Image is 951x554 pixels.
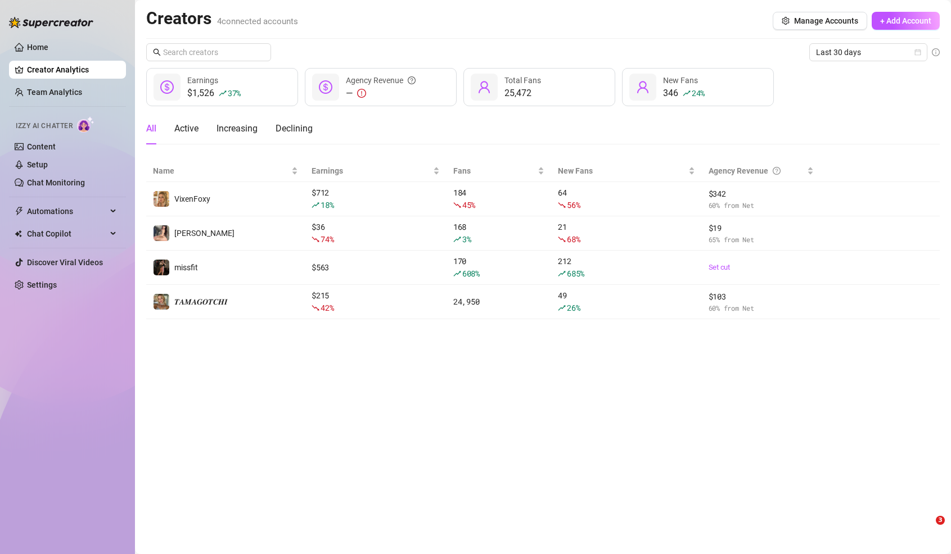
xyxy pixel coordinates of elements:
span: Automations [27,202,107,220]
img: 𝑻𝑨𝑴𝑨𝑮𝑶𝑻𝑪𝑯𝑰 [154,294,169,310]
a: Home [27,43,48,52]
span: fall [312,235,319,243]
span: 68 % [567,234,580,244]
span: 26 % [567,302,580,313]
span: rise [453,235,461,243]
span: 608 % [462,268,480,279]
button: Manage Accounts [773,12,867,30]
th: Earnings [305,160,447,182]
span: New Fans [558,165,686,177]
span: $ 342 [709,188,814,200]
a: Discover Viral Videos [27,258,103,267]
div: $ 36 [312,221,440,246]
a: Chat Monitoring [27,178,85,187]
span: thunderbolt [15,207,24,216]
div: — [346,87,416,100]
span: Total Fans [504,76,541,85]
span: 685 % [567,268,584,279]
div: 346 [663,87,705,100]
div: 170 [453,255,544,280]
th: Name [146,160,305,182]
span: + Add Account [880,16,931,25]
span: Last 30 days [816,44,921,61]
span: 74 % [321,234,333,244]
th: New Fans [551,160,702,182]
span: fall [312,304,319,312]
span: New Fans [663,76,698,85]
span: info-circle [932,48,940,56]
span: Izzy AI Chatter [16,121,73,131]
div: Agency Revenue [709,165,805,177]
a: Content [27,142,56,151]
span: VixenFoxy [174,194,210,203]
span: 60 % from Net [709,200,814,211]
a: Settings [27,280,57,289]
span: Earnings [312,165,431,177]
div: 21 [558,221,695,246]
span: Earnings [187,76,218,85]
span: $ 103 [709,290,814,303]
span: dollar-circle [319,80,332,94]
span: rise [558,304,566,312]
span: fall [558,201,566,209]
a: Creator Analytics [27,61,117,79]
span: 3 [936,516,945,525]
div: Agency Revenue [346,74,416,87]
span: 37 % [228,88,241,98]
iframe: Intercom live chat [913,516,940,543]
span: 3 % [462,234,471,244]
span: calendar [914,49,921,56]
span: rise [558,270,566,278]
span: question-circle [408,74,416,87]
span: user [636,80,650,94]
div: 25,472 [504,87,541,100]
div: $1,526 [187,87,241,100]
button: + Add Account [872,12,940,30]
span: fall [453,201,461,209]
div: 64 [558,187,695,211]
img: missfit [154,260,169,275]
a: Team Analytics [27,88,82,97]
span: Fans [453,165,535,177]
span: 18 % [321,199,333,210]
div: All [146,122,156,135]
span: Manage Accounts [794,16,858,25]
div: Active [174,122,199,135]
span: 42 % [321,302,333,313]
div: $ 563 [312,261,440,274]
a: Setup [27,160,48,169]
span: rise [312,201,319,209]
div: 168 [453,221,544,246]
img: Lana [154,225,169,241]
span: search [153,48,161,56]
span: $ 19 [709,222,814,234]
span: 4 connected accounts [217,16,298,26]
span: 45 % [462,199,475,210]
div: $ 215 [312,289,440,314]
h2: Creators [146,8,298,29]
span: 65 % from Net [709,234,814,245]
span: missfit [174,263,198,272]
span: question-circle [773,165,781,177]
input: Search creators [163,46,255,58]
span: dollar-circle [160,80,174,94]
span: user [477,80,491,94]
th: Fans [447,160,551,182]
span: 24 % [692,88,705,98]
span: [PERSON_NAME] [174,229,235,238]
span: fall [558,235,566,243]
img: AI Chatter [77,116,94,133]
span: rise [683,89,691,97]
div: 184 [453,187,544,211]
span: exclamation-circle [357,89,366,98]
div: 212 [558,255,695,280]
span: rise [453,270,461,278]
span: 60 % from Net [709,303,814,314]
div: $ 712 [312,187,440,211]
span: 𝑻𝑨𝑴𝑨𝑮𝑶𝑻𝑪𝑯𝑰 [174,297,228,306]
span: setting [782,17,790,25]
span: rise [219,89,227,97]
div: Increasing [217,122,258,135]
img: logo-BBDzfeDw.svg [9,17,93,28]
span: Chat Copilot [27,225,107,243]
